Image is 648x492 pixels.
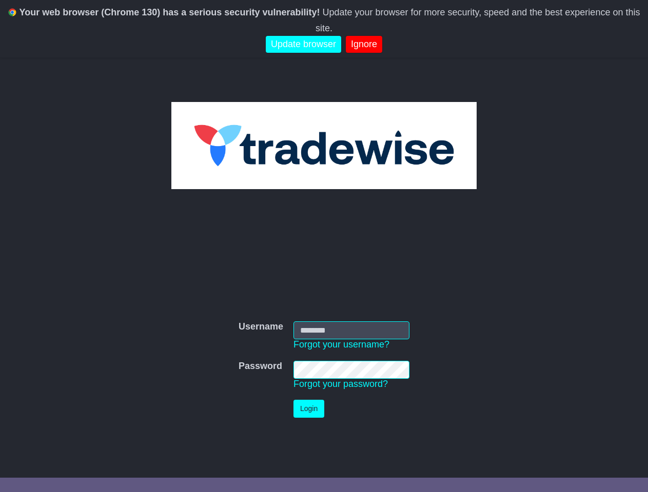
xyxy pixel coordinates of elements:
img: Tradewise Global Logistics [171,102,477,189]
a: Update browser [266,36,341,53]
button: Login [293,400,324,418]
a: Forgot your password? [293,379,388,389]
label: Password [239,361,282,372]
b: Your web browser (Chrome 130) has a serious security vulnerability! [19,7,320,17]
span: Update your browser for more security, speed and the best experience on this site. [316,7,640,33]
a: Ignore [346,36,382,53]
a: Forgot your username? [293,339,389,350]
label: Username [239,321,283,333]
